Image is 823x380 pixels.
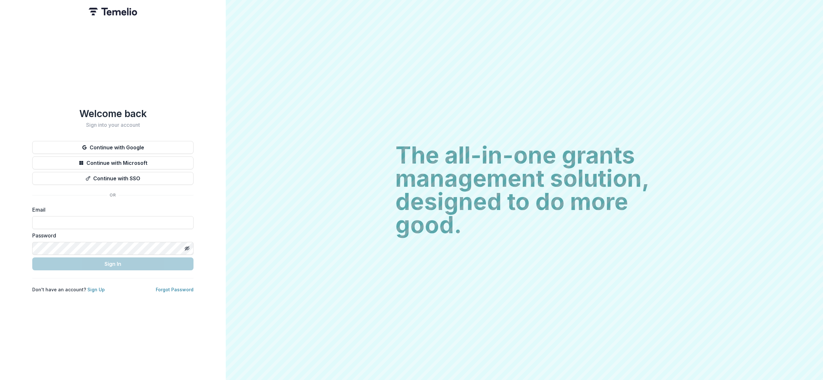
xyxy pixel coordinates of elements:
[32,108,193,119] h1: Welcome back
[32,286,105,293] p: Don't have an account?
[32,122,193,128] h2: Sign into your account
[32,206,190,214] label: Email
[32,172,193,185] button: Continue with SSO
[89,8,137,15] img: Temelio
[32,141,193,154] button: Continue with Google
[87,287,105,292] a: Sign Up
[32,257,193,270] button: Sign In
[32,156,193,169] button: Continue with Microsoft
[156,287,193,292] a: Forgot Password
[32,232,190,239] label: Password
[182,243,192,254] button: Toggle password visibility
